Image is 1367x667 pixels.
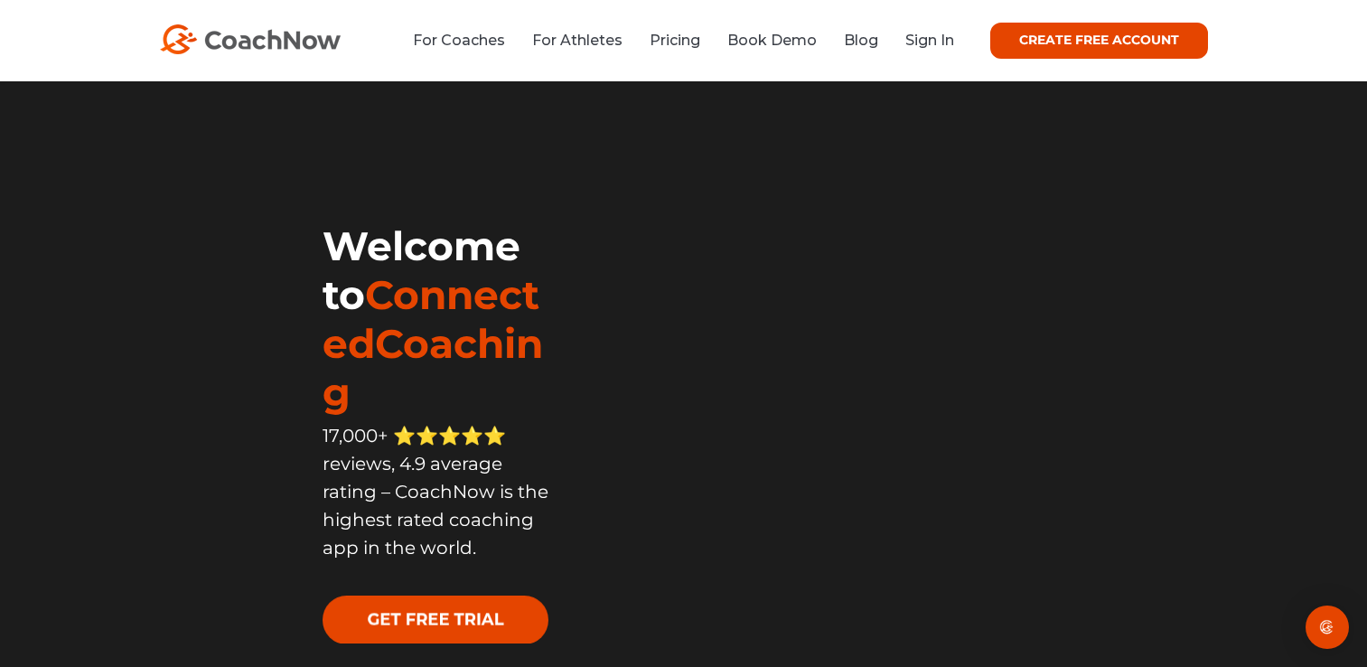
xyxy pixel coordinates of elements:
a: Book Demo [727,32,817,49]
a: Blog [844,32,878,49]
img: CoachNow Logo [160,24,341,54]
span: 17,000+ ⭐️⭐️⭐️⭐️⭐️ reviews, 4.9 average rating – CoachNow is the highest rated coaching app in th... [323,425,548,559]
span: ConnectedCoaching [323,270,543,417]
h1: Welcome to [323,221,554,417]
div: Open Intercom Messenger [1306,606,1349,649]
a: CREATE FREE ACCOUNT [990,23,1208,59]
a: For Coaches [413,32,505,49]
a: Sign In [905,32,954,49]
a: Pricing [650,32,700,49]
a: For Athletes [532,32,623,49]
img: GET FREE TRIAL [323,596,548,644]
